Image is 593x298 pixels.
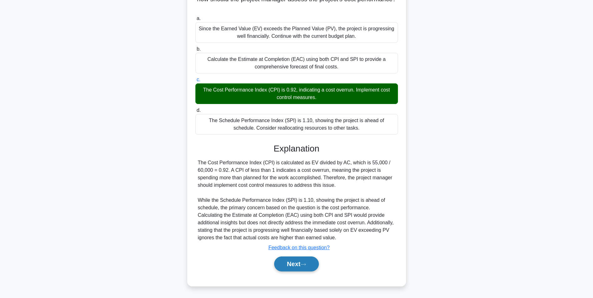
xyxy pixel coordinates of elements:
button: Next [274,256,319,271]
span: b. [197,46,201,52]
span: a. [197,16,201,21]
div: The Cost Performance Index (CPI) is 0.92, indicating a cost overrun. Implement cost control measu... [195,83,398,104]
span: c. [197,77,200,82]
a: Feedback on this question? [269,245,330,250]
span: d. [197,107,201,113]
div: The Cost Performance Index (CPI) is calculated as EV divided by AC, which is 55,000 / 60,000 = 0.... [198,159,395,241]
div: Since the Earned Value (EV) exceeds the Planned Value (PV), the project is progressing well finan... [195,22,398,43]
div: Calculate the Estimate at Completion (EAC) using both CPI and SPI to provide a comprehensive fore... [195,53,398,73]
h3: Explanation [199,143,394,154]
div: The Schedule Performance Index (SPI) is 1.10, showing the project is ahead of schedule. Consider ... [195,114,398,135]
